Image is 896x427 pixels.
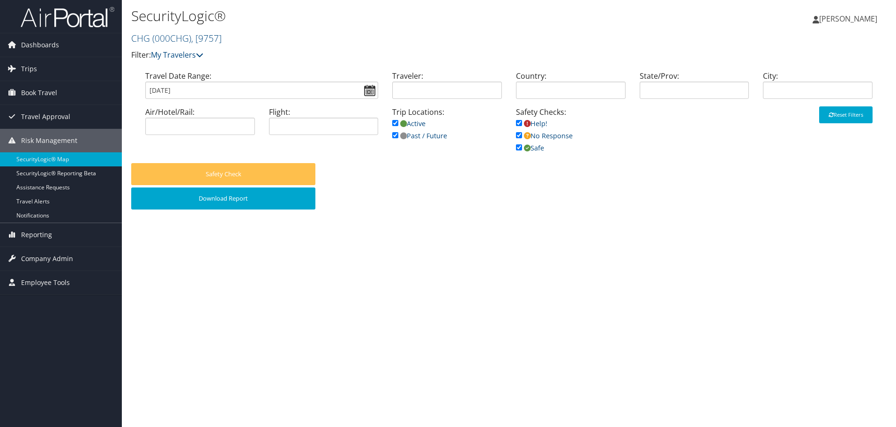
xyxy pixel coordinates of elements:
[21,271,70,294] span: Employee Tools
[516,131,573,140] a: No Response
[191,32,222,45] span: , [ 9757 ]
[819,106,873,123] button: Reset Filters
[385,70,509,106] div: Traveler:
[21,105,70,128] span: Travel Approval
[21,57,37,81] span: Trips
[21,81,57,105] span: Book Travel
[131,163,315,185] button: Safety Check
[131,187,315,210] button: Download Report
[138,70,385,106] div: Travel Date Range:
[151,50,203,60] a: My Travelers
[756,70,880,106] div: City:
[516,119,547,128] a: Help!
[152,32,191,45] span: ( 000CHG )
[21,223,52,247] span: Reporting
[509,106,633,163] div: Safety Checks:
[131,49,635,61] p: Filter:
[813,5,887,33] a: [PERSON_NAME]
[633,70,756,106] div: State/Prov:
[131,6,635,26] h1: SecurityLogic®
[21,129,77,152] span: Risk Management
[21,247,73,270] span: Company Admin
[819,14,877,24] span: [PERSON_NAME]
[509,70,633,106] div: Country:
[392,131,447,140] a: Past / Future
[392,119,426,128] a: Active
[262,106,386,142] div: Flight:
[21,33,59,57] span: Dashboards
[21,6,114,28] img: airportal-logo.png
[385,106,509,151] div: Trip Locations:
[131,32,222,45] a: CHG
[516,143,544,152] a: Safe
[138,106,262,142] div: Air/Hotel/Rail:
